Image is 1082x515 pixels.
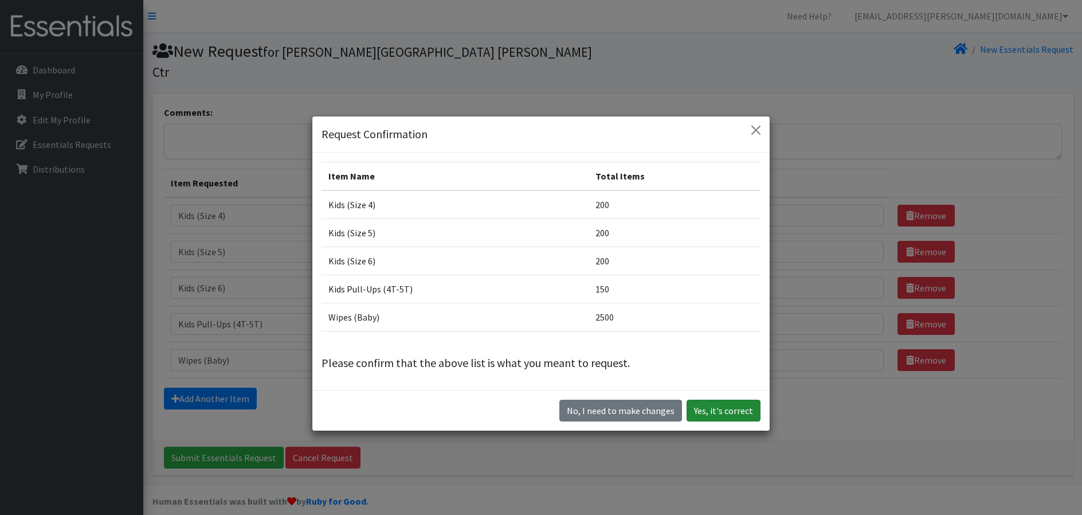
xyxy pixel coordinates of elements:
th: Item Name [322,162,589,191]
td: Kids (Size 4) [322,190,589,219]
td: 200 [589,247,760,275]
td: Kids (Size 5) [322,219,589,247]
h5: Request Confirmation [322,126,428,143]
p: Please confirm that the above list is what you meant to request. [322,354,760,372]
button: Close [747,121,765,139]
td: Wipes (Baby) [322,303,589,331]
td: 200 [589,219,760,247]
button: No I need to make changes [559,400,682,422]
td: 200 [589,190,760,219]
th: Total Items [589,162,760,191]
button: Yes, it's correct [687,400,760,422]
td: Kids Pull-Ups (4T-5T) [322,275,589,303]
td: 2500 [589,303,760,331]
td: Kids (Size 6) [322,247,589,275]
td: 150 [589,275,760,303]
